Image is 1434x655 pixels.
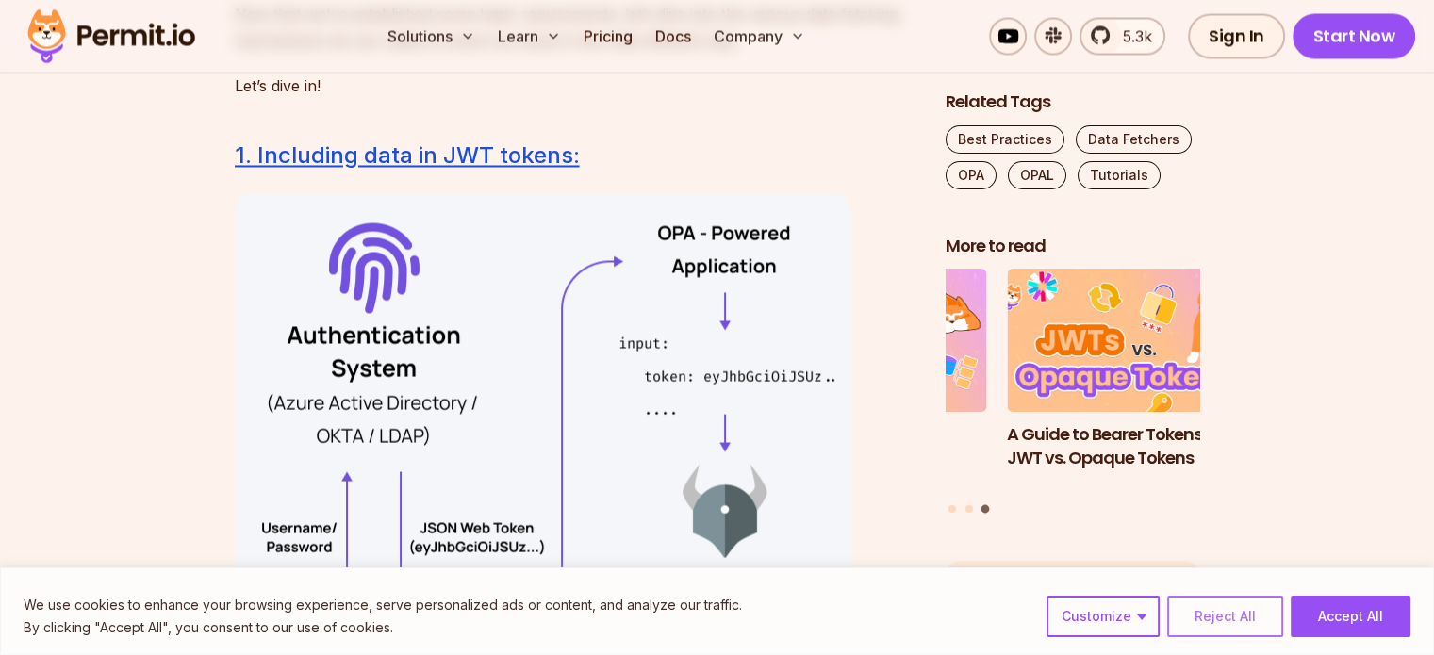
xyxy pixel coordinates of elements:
h3: Policy-Based Access Control (PBAC) Isn’t as Great as You Think [733,423,987,493]
a: A Guide to Bearer Tokens: JWT vs. Opaque TokensA Guide to Bearer Tokens: JWT vs. Opaque Tokens [1007,270,1261,494]
a: OPA [946,161,997,189]
a: Start Now [1293,13,1416,58]
img: Policy-Based Access Control (PBAC) Isn’t as Great as You Think [733,270,987,413]
li: 2 of 3 [733,270,987,494]
button: Go to slide 1 [948,505,956,513]
button: Company [706,17,813,55]
a: 5.3k [1080,17,1165,55]
a: Data Fetchers [1076,125,1192,154]
h2: More to read [946,235,1200,258]
button: Learn [490,17,569,55]
button: Go to slide 3 [981,505,990,514]
p: Let’s dive in! [235,73,915,99]
a: OPAL [1008,161,1066,189]
a: Best Practices [946,125,1064,154]
a: Tutorials [1078,161,1161,189]
button: Customize [1047,596,1160,637]
button: Go to slide 2 [965,505,973,513]
img: Permit logo [19,4,204,68]
button: Solutions [380,17,483,55]
p: By clicking "Accept All", you consent to our use of cookies. [24,616,742,639]
a: Pricing [576,17,640,55]
img: A Guide to Bearer Tokens: JWT vs. Opaque Tokens [1007,270,1261,413]
p: We use cookies to enhance your browsing experience, serve personalized ads or content, and analyz... [24,594,742,616]
a: Sign In [1188,13,1285,58]
div: Posts [946,270,1200,516]
li: 3 of 3 [1007,270,1261,494]
h2: Related Tags [946,90,1200,114]
a: Docs [648,17,699,55]
a: 1. Including data in JWT tokens: [235,141,580,169]
h3: A Guide to Bearer Tokens: JWT vs. Opaque Tokens [1007,423,1261,470]
button: Accept All [1291,596,1410,637]
span: 5.3k [1112,25,1152,47]
button: Reject All [1167,596,1283,637]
